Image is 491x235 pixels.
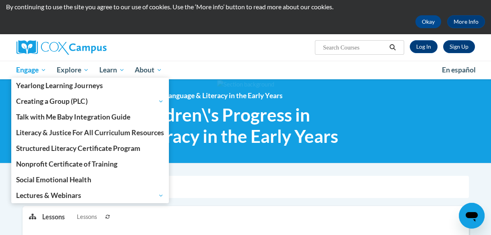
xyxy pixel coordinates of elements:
a: Explore [51,61,94,79]
button: Search [386,43,399,52]
a: Literacy & Justice For All Curriculum Resources [11,125,169,140]
a: Social Emotional Health [11,172,169,188]
span: Nonprofit Certificate of Training [16,160,117,168]
span: En español [442,66,476,74]
span: Monitoring Children\'s Progress in Language & Literacy in the Early Years [40,104,372,147]
img: Section background [217,80,274,89]
a: About [129,61,167,79]
p: By continuing to use the site you agree to our use of cookies. Use the ‘More info’ button to read... [6,2,485,11]
iframe: Button to launch messaging window [459,203,485,229]
span: Yearlong Learning Journeys [16,81,103,90]
a: Lectures & Webinars [11,188,169,203]
a: More Info [447,15,485,28]
button: Okay [415,15,441,28]
a: Yearlong Learning Journeys [11,78,169,93]
span: Monitoring Children\'s Progress in Language & Literacy in the Early Years [56,91,283,100]
a: Cox Campus [16,40,161,55]
span: Learn [99,65,125,75]
span: About [135,65,162,75]
span: Social Emotional Health [16,175,91,184]
a: Creating a Group (PLC) [11,94,169,109]
p: Lessons [42,212,65,221]
span: Lessons [77,212,97,221]
span: Literacy & Justice For All Curriculum Resources [16,128,164,137]
a: Learn [94,61,130,79]
span: Explore [57,65,89,75]
a: En español [437,62,481,78]
div: Main menu [10,61,481,79]
img: Cox Campus [16,40,107,55]
span: Creating a Group (PLC) [16,97,164,106]
input: Search Courses [322,43,386,52]
a: Nonprofit Certificate of Training [11,156,169,172]
a: Structured Literacy Certificate Program [11,140,169,156]
span: Talk with Me Baby Integration Guide [16,113,130,121]
span: Engage [16,65,46,75]
a: Talk with Me Baby Integration Guide [11,109,169,125]
span: Lectures & Webinars [16,191,164,200]
a: Log In [410,40,438,53]
span: Structured Literacy Certificate Program [16,144,140,153]
a: Engage [11,61,52,79]
a: Register [443,40,475,53]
